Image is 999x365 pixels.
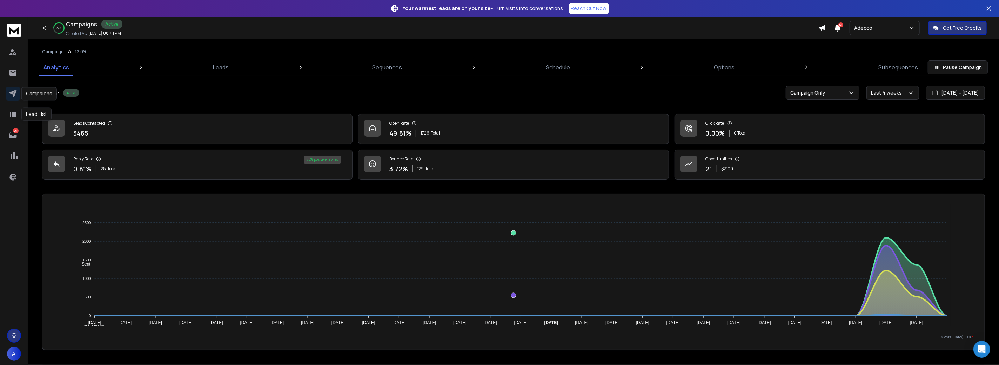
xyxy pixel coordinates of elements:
[393,320,406,325] tspan: [DATE]
[362,320,375,325] tspan: [DATE]
[871,89,905,96] p: Last 4 weeks
[973,341,990,358] div: Open Intercom Messenger
[82,239,91,243] tspan: 2000
[76,324,104,329] span: Total Opens
[7,347,21,361] button: A
[706,164,712,174] p: 21
[706,156,732,162] p: Opportunities
[546,63,570,71] p: Schedule
[358,150,669,180] a: Bounce Rate3.72%129Total
[706,120,724,126] p: Click Rate
[149,320,162,325] tspan: [DATE]
[431,130,440,136] span: Total
[42,114,353,144] a: Leads Contacted3465
[484,320,497,325] tspan: [DATE]
[63,89,79,97] div: Active
[304,156,341,164] div: 75 % positive replies
[213,63,229,71] p: Leads
[926,86,985,100] button: [DATE] - [DATE]
[66,31,87,36] p: Created At:
[301,320,314,325] tspan: [DATE]
[39,59,73,76] a: Analytics
[358,114,669,144] a: Open Rate49.81%1726Total
[734,130,747,136] p: 0 Total
[605,320,619,325] tspan: [DATE]
[389,128,411,138] p: 49.81 %
[101,166,106,172] span: 28
[727,320,740,325] tspan: [DATE]
[706,128,725,138] p: 0.00 %
[389,120,409,126] p: Open Rate
[179,320,193,325] tspan: [DATE]
[240,320,254,325] tspan: [DATE]
[542,59,574,76] a: Schedule
[514,320,528,325] tspan: [DATE]
[788,320,802,325] tspan: [DATE]
[421,130,429,136] span: 1726
[425,166,434,172] span: Total
[758,320,771,325] tspan: [DATE]
[879,320,893,325] tspan: [DATE]
[697,320,710,325] tspan: [DATE]
[403,5,491,12] strong: Your warmest leads are on your site
[569,3,609,14] a: Reach Out Now
[73,164,92,174] p: 0.81 %
[82,276,91,281] tspan: 1000
[107,166,116,172] span: Total
[21,87,57,100] div: Campaigns
[417,166,424,172] span: 129
[544,320,558,325] tspan: [DATE]
[73,120,105,126] p: Leads Contacted
[73,156,93,162] p: Reply Rate
[82,258,91,262] tspan: 1500
[209,59,233,76] a: Leads
[101,20,122,29] div: Active
[389,156,413,162] p: Bounce Rate
[368,59,407,76] a: Sequences
[6,128,20,142] a: 26
[66,20,97,28] h1: Campaigns
[722,166,733,172] p: $ 2100
[373,63,402,71] p: Sequences
[331,320,345,325] tspan: [DATE]
[928,21,987,35] button: Get Free Credits
[849,320,863,325] tspan: [DATE]
[928,60,988,74] button: Pause Campaign
[854,25,875,32] p: Adecco
[75,49,86,55] p: 12.09
[636,320,649,325] tspan: [DATE]
[43,63,69,71] p: Analytics
[89,314,91,318] tspan: 0
[910,320,923,325] tspan: [DATE]
[575,320,588,325] tspan: [DATE]
[874,59,922,76] a: Subsequences
[56,26,62,30] p: 77 %
[42,49,64,55] button: Campaign
[675,114,985,144] a: Click Rate0.00%0 Total
[88,30,121,36] p: [DATE] 08:41 PM
[878,63,918,71] p: Subsequences
[82,221,91,225] tspan: 2500
[210,320,223,325] tspan: [DATE]
[13,128,19,133] p: 26
[710,59,739,76] a: Options
[118,320,132,325] tspan: [DATE]
[571,5,607,12] p: Reach Out Now
[21,108,52,121] div: Lead List
[838,22,843,27] span: 50
[73,128,88,138] p: 3465
[819,320,832,325] tspan: [DATE]
[423,320,436,325] tspan: [DATE]
[675,150,985,180] a: Opportunities21$2100
[403,5,563,12] p: – Turn visits into conversations
[42,150,353,180] a: Reply Rate0.81%28Total75% positive replies
[389,164,408,174] p: 3.72 %
[714,63,735,71] p: Options
[270,320,284,325] tspan: [DATE]
[85,295,91,299] tspan: 500
[88,320,101,325] tspan: [DATE]
[790,89,828,96] p: Campaign Only
[943,25,982,32] p: Get Free Credits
